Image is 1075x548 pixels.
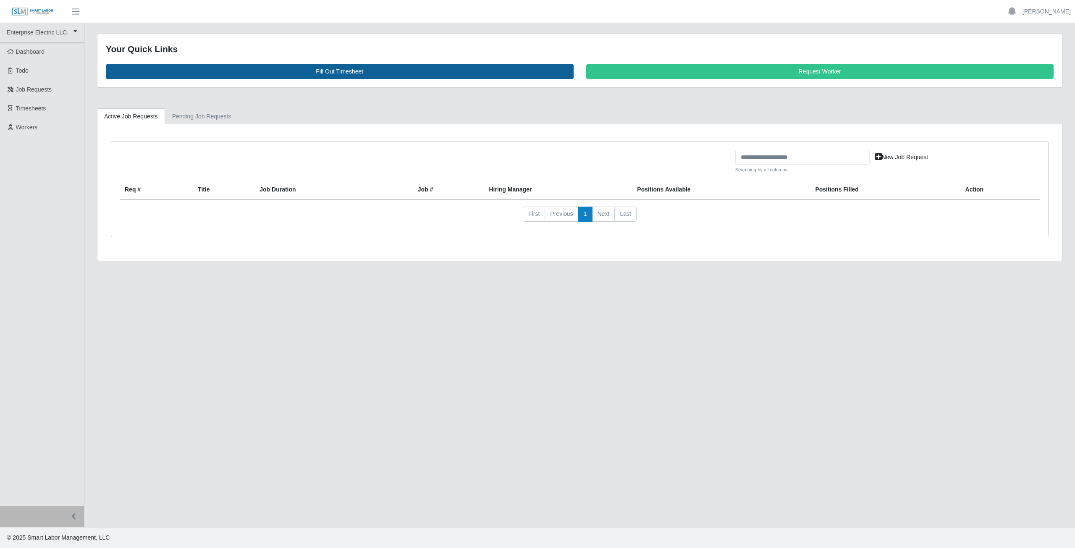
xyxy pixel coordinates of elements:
th: Title [193,180,254,200]
a: Fill Out Timesheet [106,64,574,79]
th: Positions Available [632,180,810,200]
a: Request Worker [586,64,1054,79]
span: © 2025 Smart Labor Management, LLC [7,534,110,541]
img: SLM Logo [12,7,54,16]
th: Job # [413,180,484,200]
small: Searching by all columns [735,166,870,173]
th: Job Duration [254,180,384,200]
span: Timesheets [16,105,46,112]
nav: pagination [120,207,1040,228]
a: New Job Request [870,150,934,165]
span: Dashboard [16,48,45,55]
span: Todo [16,67,29,74]
th: Positions Filled [810,180,960,200]
span: Job Requests [16,86,52,93]
a: Pending Job Requests [165,108,239,125]
div: Your Quick Links [106,42,1054,56]
a: [PERSON_NAME] [1023,7,1071,16]
th: Hiring Manager [484,180,632,200]
a: 1 [578,207,593,222]
th: Req # [120,180,193,200]
a: Active Job Requests [97,108,165,125]
span: Workers [16,124,38,131]
th: Action [960,180,1040,200]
